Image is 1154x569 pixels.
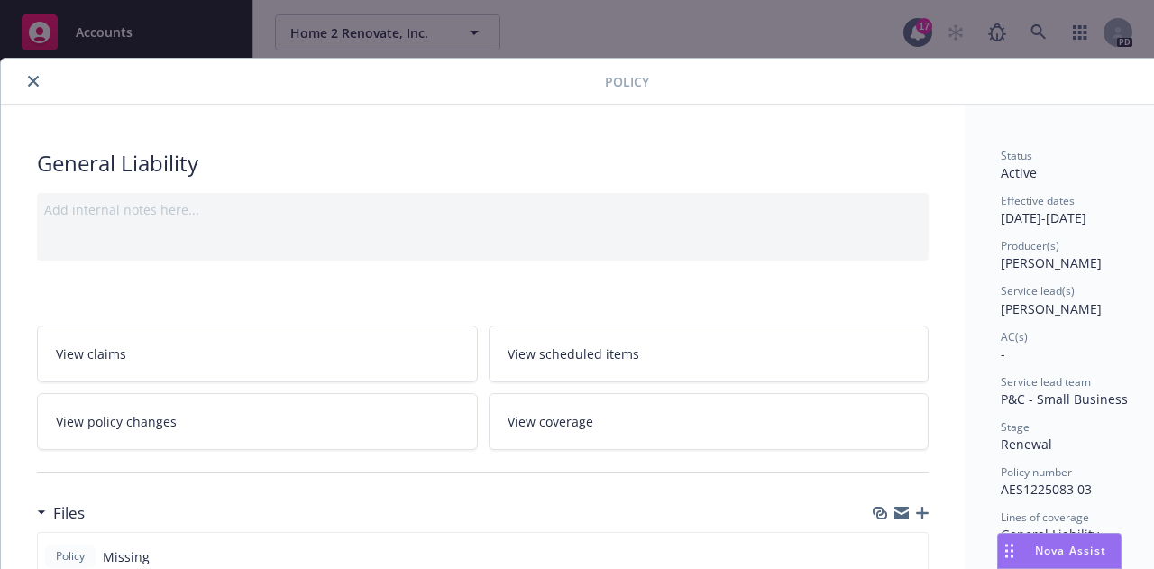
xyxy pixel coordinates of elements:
[1001,464,1072,480] span: Policy number
[56,344,126,363] span: View claims
[37,393,478,450] a: View policy changes
[1001,283,1075,298] span: Service lead(s)
[1001,238,1059,253] span: Producer(s)
[605,72,649,91] span: Policy
[23,70,44,92] button: close
[1001,164,1037,181] span: Active
[489,393,930,450] a: View coverage
[1001,390,1128,408] span: P&C - Small Business
[1001,419,1030,435] span: Stage
[1001,374,1091,390] span: Service lead team
[1001,193,1075,208] span: Effective dates
[1001,300,1102,317] span: [PERSON_NAME]
[1001,329,1028,344] span: AC(s)
[37,148,929,179] div: General Liability
[37,326,478,382] a: View claims
[489,326,930,382] a: View scheduled items
[1001,148,1032,163] span: Status
[1001,481,1092,498] span: AES1225083 03
[44,200,921,219] div: Add internal notes here...
[56,412,177,431] span: View policy changes
[37,501,85,525] div: Files
[1035,543,1106,558] span: Nova Assist
[998,534,1021,568] div: Drag to move
[52,548,88,564] span: Policy
[103,547,150,566] span: Missing
[508,344,639,363] span: View scheduled items
[1001,436,1052,453] span: Renewal
[1001,509,1089,525] span: Lines of coverage
[53,501,85,525] h3: Files
[1001,345,1005,363] span: -
[997,533,1122,569] button: Nova Assist
[1001,526,1099,543] span: General Liability
[508,412,593,431] span: View coverage
[1001,254,1102,271] span: [PERSON_NAME]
